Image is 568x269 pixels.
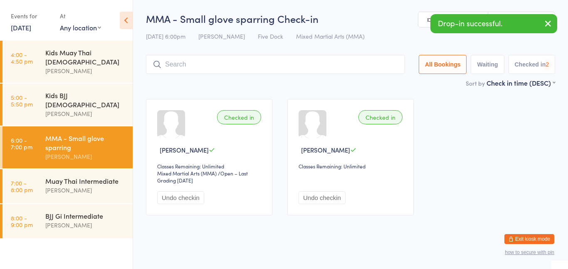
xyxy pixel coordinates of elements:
[45,211,126,220] div: BJJ Gi Intermediate
[419,55,467,74] button: All Bookings
[157,170,217,177] div: Mixed Martial Arts (MMA)
[430,14,557,33] div: Drop-in successful.
[504,234,554,244] button: Exit kiosk mode
[2,204,133,238] a: 8:00 -9:00 pmBJJ Gi Intermediate[PERSON_NAME]
[45,185,126,195] div: [PERSON_NAME]
[45,133,126,152] div: MMA - Small glove sparring
[258,32,283,40] span: Five Dock
[11,94,33,107] time: 5:00 - 5:50 pm
[2,169,133,203] a: 7:00 -8:00 pmMuay Thai Intermediate[PERSON_NAME]
[45,152,126,161] div: [PERSON_NAME]
[471,55,504,74] button: Waiting
[45,220,126,230] div: [PERSON_NAME]
[2,84,133,126] a: 5:00 -5:50 pmKids BJJ [DEMOGRAPHIC_DATA][PERSON_NAME]
[2,126,133,168] a: 6:00 -7:00 pmMMA - Small glove sparring[PERSON_NAME]
[2,41,133,83] a: 4:00 -4:50 pmKids Muay Thai [DEMOGRAPHIC_DATA][PERSON_NAME]
[11,51,33,64] time: 4:00 - 4:50 pm
[45,176,126,185] div: Muay Thai Intermediate
[45,66,126,76] div: [PERSON_NAME]
[466,79,485,87] label: Sort by
[296,32,365,40] span: Mixed Martial Arts (MMA)
[45,109,126,118] div: [PERSON_NAME]
[11,137,32,150] time: 6:00 - 7:00 pm
[60,23,101,32] div: Any location
[160,146,209,154] span: [PERSON_NAME]
[198,32,245,40] span: [PERSON_NAME]
[509,55,556,74] button: Checked in2
[11,23,31,32] a: [DATE]
[146,32,185,40] span: [DATE] 6:00pm
[299,191,346,204] button: Undo checkin
[157,163,264,170] div: Classes Remaining: Unlimited
[505,249,554,255] button: how to secure with pin
[487,78,555,87] div: Check in time (DESC)
[60,9,101,23] div: At
[217,110,261,124] div: Checked in
[546,61,549,68] div: 2
[11,215,33,228] time: 8:00 - 9:00 pm
[146,55,405,74] input: Search
[146,12,555,25] h2: MMA - Small glove sparring Check-in
[157,191,204,204] button: Undo checkin
[45,48,126,66] div: Kids Muay Thai [DEMOGRAPHIC_DATA]
[45,91,126,109] div: Kids BJJ [DEMOGRAPHIC_DATA]
[358,110,403,124] div: Checked in
[299,163,405,170] div: Classes Remaining: Unlimited
[11,180,33,193] time: 7:00 - 8:00 pm
[301,146,350,154] span: [PERSON_NAME]
[11,9,52,23] div: Events for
